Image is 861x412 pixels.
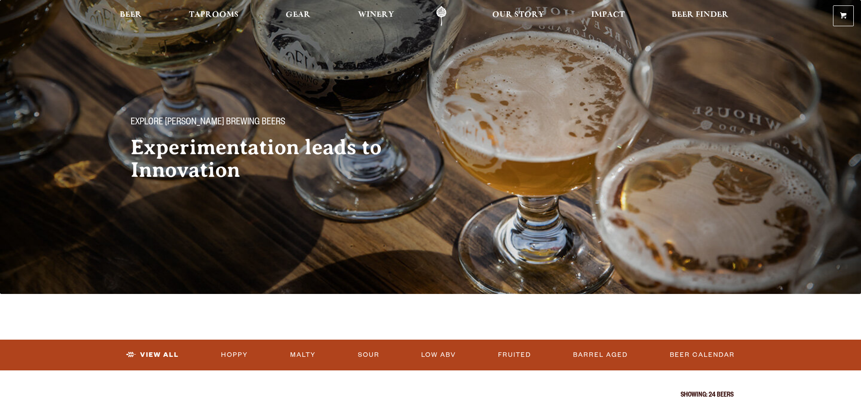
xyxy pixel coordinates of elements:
[280,6,316,26] a: Gear
[122,345,183,365] a: View All
[189,11,239,19] span: Taprooms
[585,6,630,26] a: Impact
[286,11,311,19] span: Gear
[424,6,458,26] a: Odell Home
[494,345,535,365] a: Fruited
[666,6,734,26] a: Beer Finder
[120,11,142,19] span: Beer
[217,345,252,365] a: Hoppy
[666,345,739,365] a: Beer Calendar
[131,117,285,129] span: Explore [PERSON_NAME] Brewing Beers
[352,6,400,26] a: Winery
[128,392,734,399] p: Showing: 24 Beers
[569,345,631,365] a: Barrel Aged
[114,6,148,26] a: Beer
[672,11,729,19] span: Beer Finder
[418,345,460,365] a: Low ABV
[358,11,394,19] span: Winery
[354,345,383,365] a: Sour
[183,6,245,26] a: Taprooms
[591,11,625,19] span: Impact
[486,6,550,26] a: Our Story
[492,11,544,19] span: Our Story
[287,345,320,365] a: Malty
[131,136,413,181] h2: Experimentation leads to Innovation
